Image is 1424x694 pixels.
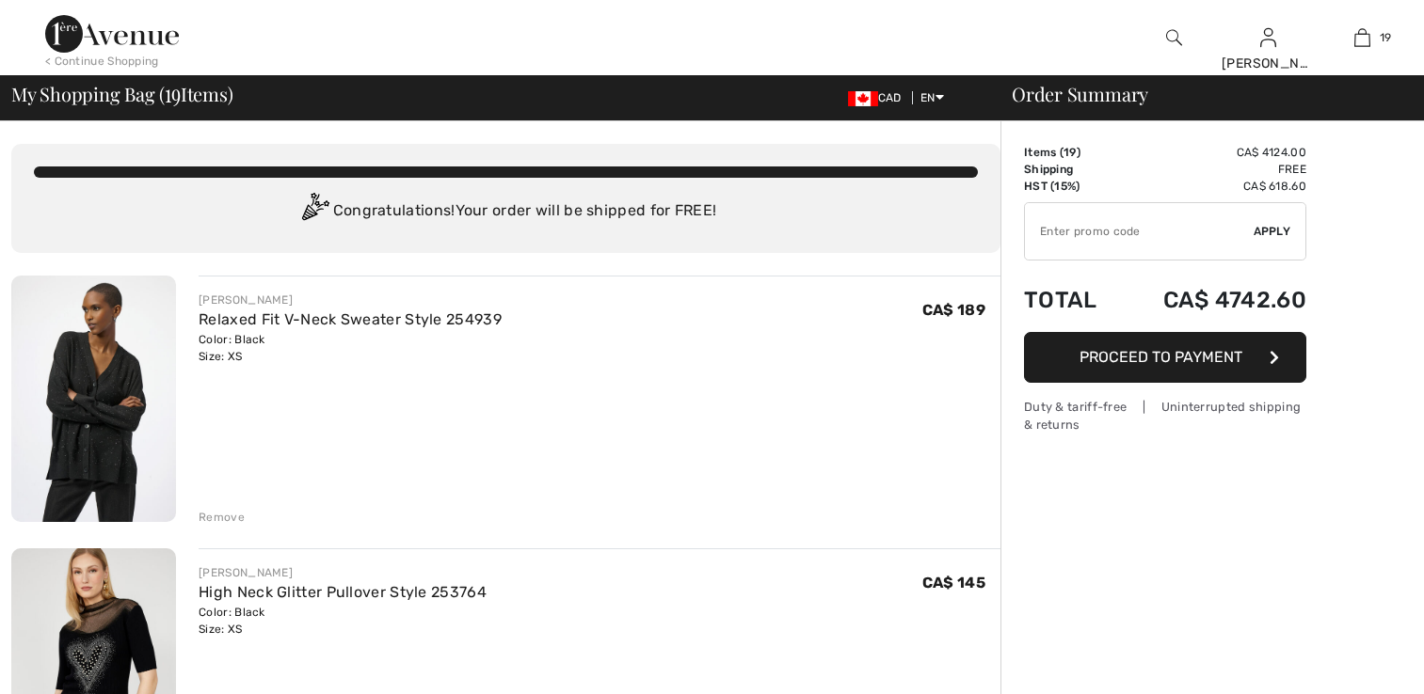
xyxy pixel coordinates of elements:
td: CA$ 4124.00 [1119,144,1306,161]
div: Color: Black Size: XS [199,604,487,638]
span: 19 [1380,29,1392,46]
img: Canadian Dollar [848,91,878,106]
span: CA$ 189 [922,301,985,319]
td: CA$ 618.60 [1119,178,1306,195]
div: [PERSON_NAME] [199,564,487,581]
img: 1ère Avenue [45,15,179,53]
a: Relaxed Fit V-Neck Sweater Style 254939 [199,310,502,328]
div: < Continue Shopping [45,53,159,70]
img: My Info [1260,26,1276,49]
span: 19 [1064,146,1077,159]
img: search the website [1166,26,1182,49]
div: Congratulations! Your order will be shipped for FREE! [34,193,978,230]
span: CAD [848,91,909,104]
span: CA$ 145 [922,574,985,591]
span: 19 [165,80,181,104]
td: CA$ 4742.60 [1119,268,1306,332]
div: Color: Black Size: XS [199,331,502,365]
td: Items ( ) [1024,144,1119,161]
a: 19 [1316,26,1408,49]
img: Relaxed Fit V-Neck Sweater Style 254939 [11,276,176,522]
span: EN [920,91,944,104]
td: HST (15%) [1024,178,1119,195]
div: Order Summary [989,85,1413,103]
div: [PERSON_NAME] [1222,54,1314,73]
img: Congratulation2.svg [296,193,333,230]
a: Sign In [1260,28,1276,46]
div: Remove [199,509,245,526]
td: Free [1119,161,1306,178]
a: High Neck Glitter Pullover Style 253764 [199,583,487,601]
input: Promo code [1025,203,1254,260]
button: Proceed to Payment [1024,332,1306,383]
td: Total [1024,268,1119,332]
span: Apply [1254,223,1291,240]
img: My Bag [1354,26,1370,49]
div: Duty & tariff-free | Uninterrupted shipping & returns [1024,398,1306,434]
span: My Shopping Bag ( Items) [11,85,233,103]
div: [PERSON_NAME] [199,292,502,308]
span: Proceed to Payment [1080,348,1242,366]
td: Shipping [1024,161,1119,178]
